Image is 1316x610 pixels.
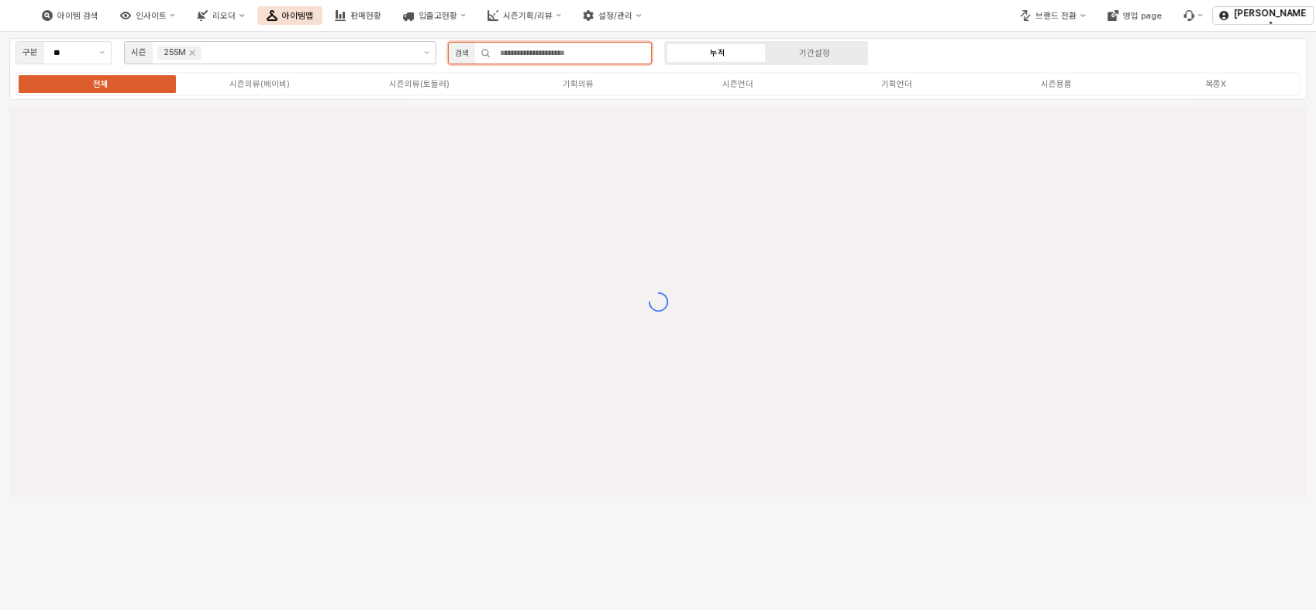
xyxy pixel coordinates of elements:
div: 입출고현황 [419,11,457,21]
div: 시즌의류(토들러) [389,79,450,89]
button: 시즌기획/리뷰 [478,6,570,25]
label: 시즌용품 [977,78,1136,91]
div: 브랜드 전환 [1035,11,1077,21]
div: 시즌언더 [722,79,753,89]
button: [PERSON_NAME] [1212,6,1314,25]
div: 시즌용품 [1041,79,1072,89]
label: 누적 [670,47,767,60]
div: 시즌 [131,46,146,60]
button: 아이템 검색 [33,6,108,25]
div: 판매현황 [350,11,381,21]
button: 영업 page [1098,6,1171,25]
div: 기획의류 [563,79,594,89]
div: 누적 [710,48,725,58]
div: 25SM [164,46,186,60]
div: 설정/관리 [598,11,632,21]
div: 기획언더 [881,79,912,89]
div: 시즌의류(베이비) [229,79,290,89]
div: 기간설정 [799,48,830,58]
div: 리오더 [212,11,236,21]
label: 복종X [1136,78,1296,91]
div: 전체 [93,79,109,89]
p: [PERSON_NAME] [1233,7,1307,32]
div: 아이템 검색 [57,11,98,21]
label: 시즌의류(토들러) [339,78,499,91]
label: 기간설정 [767,47,863,60]
label: 기획의류 [499,78,659,91]
button: 설정/관리 [574,6,650,25]
div: 영업 page [1123,11,1162,21]
div: 인사이트 [136,11,167,21]
div: 검색 [455,47,469,60]
div: 구분 [22,46,38,60]
button: 판매현황 [326,6,391,25]
button: 리오더 [188,6,253,25]
div: 버그 제보 및 기능 개선 요청 [1174,6,1212,25]
button: 인사이트 [111,6,184,25]
button: 제안 사항 표시 [418,42,436,64]
div: 시즌기획/리뷰 [503,11,553,21]
label: 시즌언더 [658,78,818,91]
button: 브랜드 전환 [1011,6,1094,25]
button: 아이템맵 [257,6,322,25]
div: 복종X [1205,79,1226,89]
button: 제안 사항 표시 [93,42,111,64]
label: 전체 [21,78,181,91]
div: 아이템맵 [282,11,313,21]
label: 시즌의류(베이비) [181,78,340,91]
button: 입출고현황 [394,6,475,25]
label: 기획언더 [818,78,977,91]
div: Remove 25SM [189,50,195,56]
